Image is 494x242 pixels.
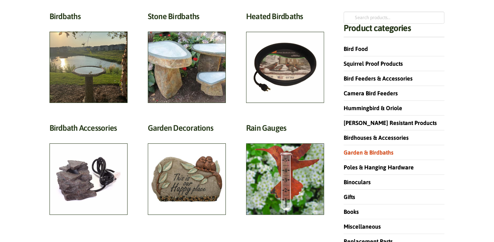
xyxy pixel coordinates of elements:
[344,75,413,82] a: Bird Feeders & Accessories
[148,12,226,25] h2: Stone Birdbaths
[344,60,403,67] a: Squirrel Proof Products
[344,134,409,141] a: Birdhouses & Accessories
[344,90,398,96] a: Camera Bird Feeders
[344,164,414,170] a: Poles & Hanging Hardware
[50,123,128,215] a: Visit product category Birdbath Accessories
[50,12,128,25] h2: Birdbaths
[344,12,444,24] input: Search products…
[246,123,324,137] h2: Rain Gauges
[246,123,324,215] a: Visit product category Rain Gauges
[148,12,226,103] a: Visit product category Stone Birdbaths
[50,123,128,137] h2: Birdbath Accessories
[344,105,402,111] a: Hummingbird & Oriole
[344,179,371,185] a: Binoculars
[344,208,359,215] a: Books
[148,123,226,215] a: Visit product category Garden Decorations
[344,120,437,126] a: [PERSON_NAME] Resistant Products
[344,46,368,52] a: Bird Food
[148,123,226,137] h2: Garden Decorations
[344,194,355,200] a: Gifts
[344,24,444,37] h4: Product categories
[344,149,394,156] a: Garden & Birdbaths
[50,12,128,103] a: Visit product category Birdbaths
[344,223,381,230] a: Miscellaneous
[246,12,324,25] h2: Heated Birdbaths
[246,12,324,103] a: Visit product category Heated Birdbaths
